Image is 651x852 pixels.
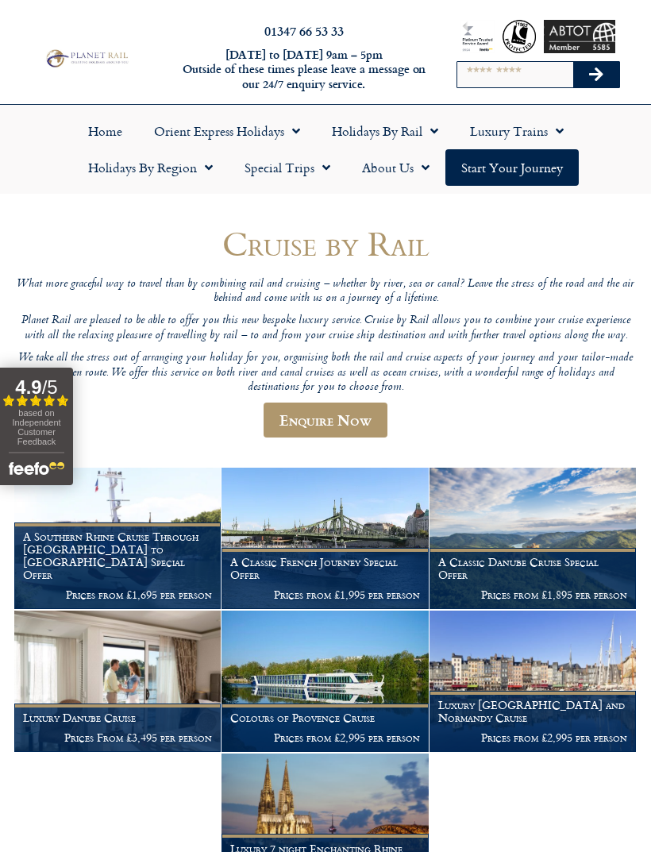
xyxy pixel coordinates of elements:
a: Colours of Provence Cruise Prices from £2,995 per person [221,611,429,753]
a: Orient Express Holidays [138,113,316,149]
p: Prices from £2,995 per person [230,731,419,744]
a: Holidays by Region [72,149,229,186]
nav: Menu [8,113,643,186]
h1: Luxury [GEOGRAPHIC_DATA] and Normandy Cruise [438,699,627,724]
p: Prices From £3,495 per person [23,731,212,744]
a: Special Trips [229,149,346,186]
p: Planet Rail are pleased to be able to offer you this new bespoke luxury service. Cruise by Rail a... [14,314,637,343]
a: Luxury Trains [454,113,580,149]
h1: A Classic Danube Cruise Special Offer [438,556,627,581]
a: A Southern Rhine Cruise Through [GEOGRAPHIC_DATA] to [GEOGRAPHIC_DATA] Special Offer Prices from ... [14,468,221,610]
a: 01347 66 53 33 [264,21,344,40]
a: Holidays by Rail [316,113,454,149]
a: A Classic Danube Cruise Special Offer Prices from £1,895 per person [430,468,637,610]
p: Prices from £1,695 per person [23,588,212,601]
p: What more graceful way to travel than by combining rail and cruising – whether by river, sea or c... [14,277,637,306]
p: Prices from £2,995 per person [438,731,627,744]
a: Luxury Danube Cruise Prices From £3,495 per person [14,611,221,753]
p: Prices from £1,995 per person [230,588,419,601]
h1: A Southern Rhine Cruise Through [GEOGRAPHIC_DATA] to [GEOGRAPHIC_DATA] Special Offer [23,530,212,580]
a: A Classic French Journey Special Offer Prices from £1,995 per person [221,468,429,610]
a: Start your Journey [445,149,579,186]
p: Prices from £1,895 per person [438,588,627,601]
img: Planet Rail Train Holidays Logo [43,48,130,69]
h1: A Classic French Journey Special Offer [230,556,419,581]
p: We take all the stress out of arranging your holiday for you, organising both the rail and cruise... [14,351,637,395]
h1: Cruise by Rail [14,225,637,262]
a: Home [72,113,138,149]
button: Search [573,62,619,87]
h1: Luxury Danube Cruise [23,711,212,724]
a: Luxury [GEOGRAPHIC_DATA] and Normandy Cruise Prices from £2,995 per person [430,611,637,753]
h6: [DATE] to [DATE] 9am – 5pm Outside of these times please leave a message on our 24/7 enquiry serv... [178,48,430,92]
a: About Us [346,149,445,186]
h1: Colours of Provence Cruise [230,711,419,724]
a: Enquire Now [264,403,387,438]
